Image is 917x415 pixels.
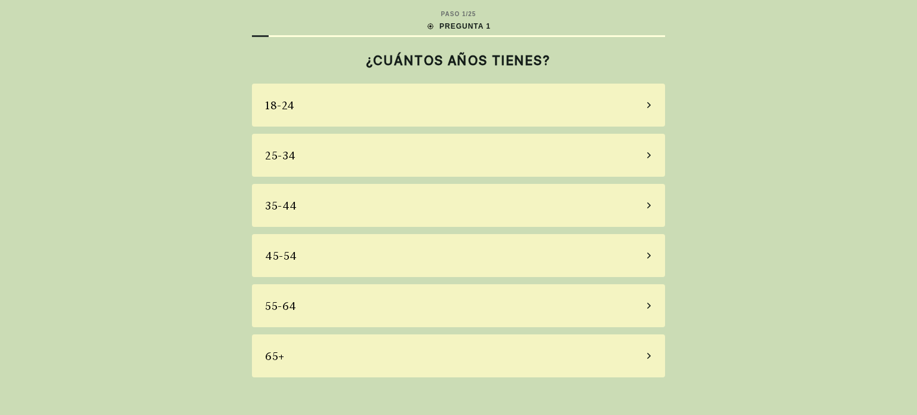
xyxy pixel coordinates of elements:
[252,53,665,68] h2: ¿CUÁNTOS AÑOS TIENES?
[265,147,296,164] div: 25-34
[441,10,476,19] div: PASO 1 / 25
[265,97,295,113] div: 18-24
[265,248,297,264] div: 45-54
[426,21,491,32] div: PREGUNTA 1
[265,298,297,314] div: 55-64
[265,348,285,364] div: 65+
[265,198,297,214] div: 35-44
